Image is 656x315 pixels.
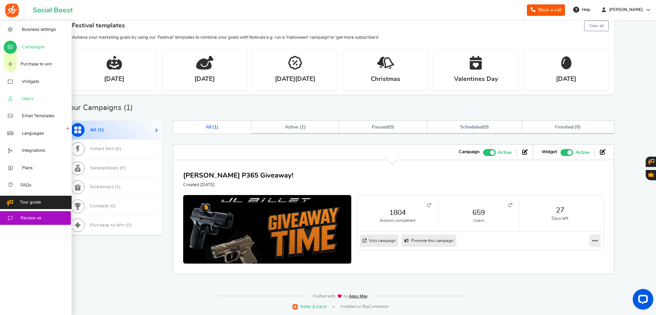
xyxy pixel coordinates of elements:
[454,75,498,84] strong: Valentines Day
[570,4,594,15] a: Help
[498,149,512,156] span: Active
[5,3,19,17] img: Social Boost
[445,208,512,218] a: 659
[21,215,41,221] span: Review us
[20,199,41,206] span: Tour guide
[111,204,114,208] span: 0
[116,185,119,189] span: 1
[627,286,656,315] iframe: LiveChat chat widget
[121,166,124,170] span: 0
[66,104,133,111] h2: Your Campaigns ( )
[21,182,31,189] span: FAQs
[72,35,609,41] p: Achieve your marketing goals by using our 'Festival' templates to combine your goals with festiva...
[21,61,52,68] span: Purchase to win
[527,4,565,16] a: Book a call
[67,128,68,129] em: New
[206,125,219,130] span: All ( )
[364,208,431,218] a: 1804
[72,19,609,33] h4: Festival templates
[519,199,601,228] li: 27
[555,125,581,130] span: Finished ( )
[646,170,656,180] button: Gratisfaction
[90,204,116,208] span: Contests ( )
[459,149,480,155] strong: Campaign
[126,104,130,111] span: 1
[537,148,594,156] li: Widget activated
[301,125,304,130] span: 1
[90,147,122,151] span: Instant Win ( )
[340,304,388,310] span: Installed on BigCommerce
[364,218,431,223] small: Actions completed
[90,166,126,170] span: Sweepstakes ( )
[372,125,394,130] span: ( )
[313,294,368,299] img: img-footer.webp
[580,7,590,13] span: Help
[372,125,388,130] span: Paused
[90,128,104,132] span: All ( )
[445,218,512,223] small: Users
[22,96,33,102] span: Users
[333,306,334,307] span: |
[460,125,483,130] span: Scheduled
[194,75,215,84] strong: [DATE]
[99,128,102,132] span: 1
[183,172,293,179] a: [PERSON_NAME] P365 Giveaway!
[33,7,73,14] h1: Social Boost
[576,149,589,156] span: Active
[22,44,45,50] span: Campaigns
[90,185,121,189] span: Giveaways ( )
[127,223,130,228] span: 0
[104,75,124,84] strong: [DATE]
[22,113,54,119] span: Email Templates
[606,7,645,13] span: [PERSON_NAME]
[526,216,594,221] small: Days left
[275,75,315,84] strong: [DATE][DATE]
[576,125,579,130] span: 0
[22,27,56,33] span: Business settings
[183,182,293,188] p: Created [DATE]
[22,79,39,85] span: Widgets
[648,172,654,177] span: Gratisfaction
[484,125,487,130] span: 0
[556,75,576,84] strong: [DATE]
[360,234,399,247] a: Visit campaign
[401,234,456,247] a: Promote this campaign
[22,131,44,137] span: Languages
[117,147,120,151] span: 0
[371,75,400,84] strong: Christmas
[22,148,45,154] span: Integrations
[542,149,557,155] strong: Widget
[460,125,489,130] span: ( )
[214,125,217,130] span: 1
[285,125,306,130] span: Active ( )
[292,303,327,310] a: Refer & Earn!
[22,165,33,171] span: Plans
[90,223,132,228] span: Purchase to Win ( )
[390,125,392,130] span: 0
[584,21,609,31] button: View all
